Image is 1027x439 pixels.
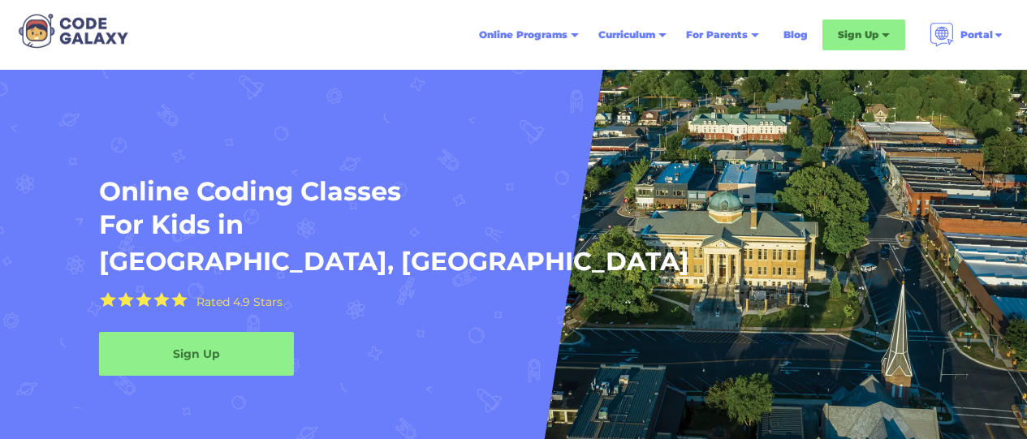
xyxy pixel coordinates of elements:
img: Yellow Star - the Code Galaxy [118,292,134,308]
div: Sign Up [838,27,878,43]
div: Online Programs [479,27,567,43]
div: Portal [920,16,1014,54]
div: Rated 4.9 Stars [196,296,283,308]
div: For Parents [676,20,769,49]
img: Yellow Star - the Code Galaxy [136,292,152,308]
img: Yellow Star - the Code Galaxy [100,292,116,308]
div: Online Programs [469,20,589,49]
div: Portal [960,27,993,43]
div: Curriculum [598,27,655,43]
h1: Online Coding Classes For Kids in [99,174,800,242]
div: Sign Up [99,346,294,362]
a: Blog [774,20,818,49]
a: Sign Up [99,332,294,376]
img: Yellow Star - the Code Galaxy [153,292,170,308]
img: Yellow Star - the Code Galaxy [171,292,188,308]
div: For Parents [686,27,748,43]
div: Curriculum [589,20,676,49]
h1: [GEOGRAPHIC_DATA], [GEOGRAPHIC_DATA] [99,245,689,278]
div: Sign Up [822,19,905,50]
